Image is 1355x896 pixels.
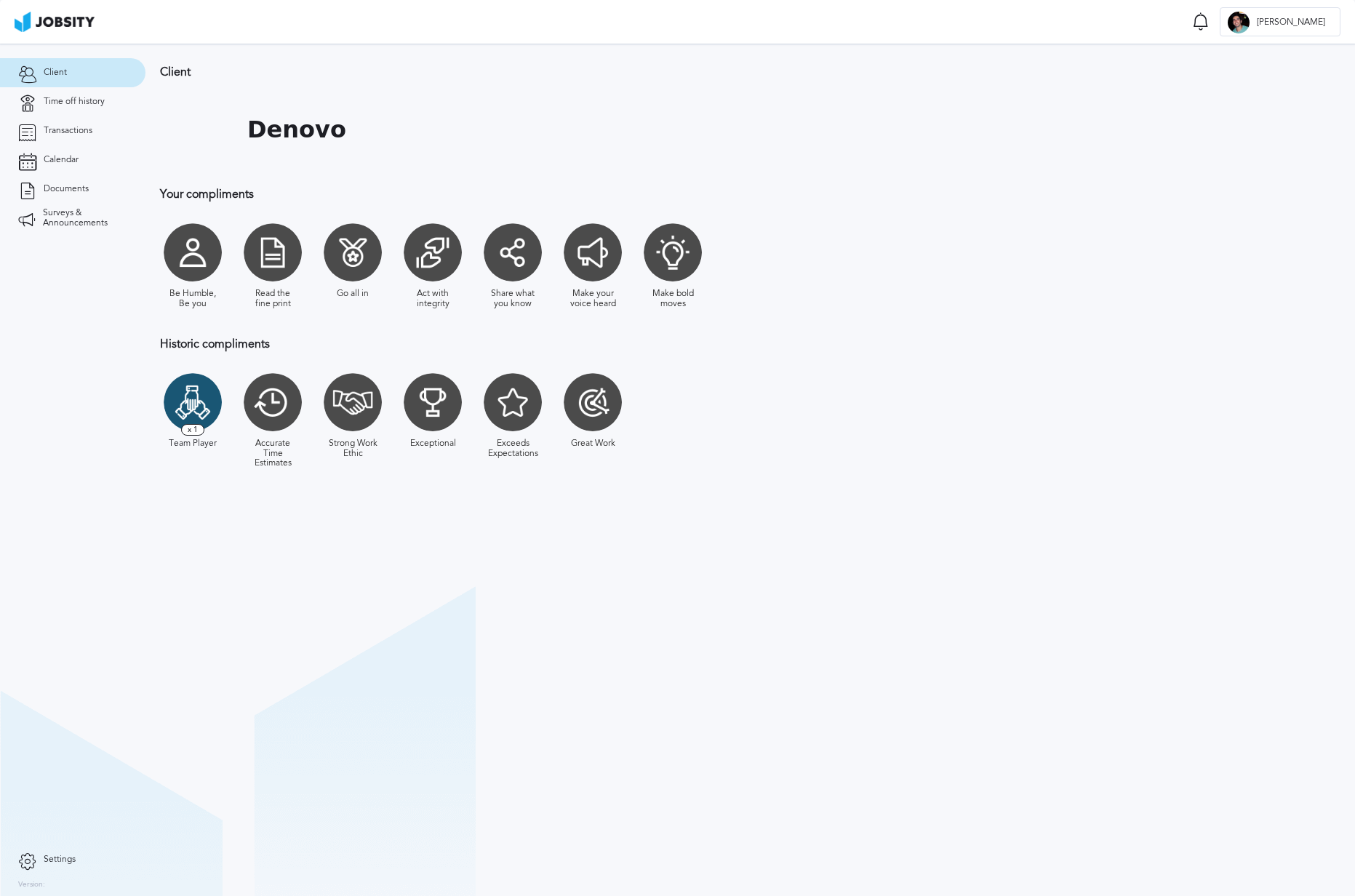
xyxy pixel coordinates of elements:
[1220,7,1340,36] button: T[PERSON_NAME]
[44,68,67,78] span: Client
[43,208,127,228] span: Surveys & Announcements
[160,337,949,351] h3: Historic compliments
[410,439,456,449] div: Exceptional
[327,439,378,459] div: Strong Work Ethic
[247,439,298,468] div: Accurate Time Estimates
[1250,17,1332,28] span: [PERSON_NAME]
[44,855,76,865] span: Settings
[647,289,698,309] div: Make bold moves
[160,188,949,201] h3: Your compliments
[44,155,79,165] span: Calendar
[181,424,204,436] span: x 1
[337,289,369,299] div: Go all in
[44,126,92,136] span: Transactions
[571,439,615,449] div: Great Work
[487,439,538,459] div: Exceeds Expectations
[18,881,45,889] label: Version:
[160,65,949,79] h3: Client
[169,439,217,449] div: Team Player
[15,12,95,32] img: ab4bad089aa723f57921c736e9817d99.png
[247,289,298,309] div: Read the fine print
[567,289,618,309] div: Make your voice heard
[167,289,218,309] div: Be Humble, Be you
[407,289,458,309] div: Act with integrity
[1228,12,1250,33] div: T
[44,97,105,107] span: Time off history
[247,116,346,143] h1: Denovo
[487,289,538,309] div: Share what you know
[44,184,89,194] span: Documents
